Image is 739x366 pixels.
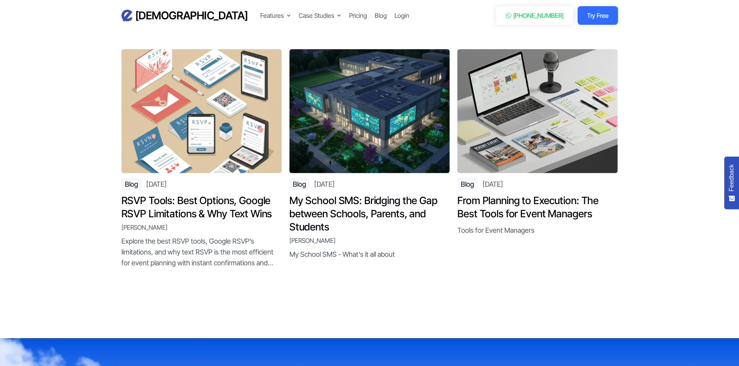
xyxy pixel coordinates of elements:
[457,225,535,236] p: Tools for Event Managers
[121,236,282,268] p: Explore the best RSVP tools, Google RSVP’s limitations, and why text RSVP is the most efficient f...
[260,11,284,20] div: Features
[299,11,334,20] div: Case Studies
[457,194,618,220] a: From Planning to Execution: The Best Tools for Event Managers
[496,6,573,25] a: [PHONE_NUMBER]
[299,11,341,20] div: Case Studies
[461,179,474,189] div: Blog
[513,11,564,20] div: [PHONE_NUMBER]
[314,179,335,189] div: [DATE]
[121,194,282,220] a: RSVP Tools: Best Options, Google RSVP Limitations & Why Text Wins
[375,11,387,20] a: Blog
[146,179,167,189] div: [DATE]
[125,179,138,189] div: Blog
[289,237,336,244] a: [PERSON_NAME]
[289,194,450,234] a: My School SMS: Bridging the Gap between Schools, Parents, and Students
[121,223,168,231] a: [PERSON_NAME]
[260,11,291,20] div: Features
[121,9,248,22] a: home
[728,164,735,191] span: Feedback
[135,9,248,22] h3: [DEMOGRAPHIC_DATA]
[349,11,367,20] a: Pricing
[483,179,503,189] div: [DATE]
[578,6,618,25] a: Try Free
[293,179,306,189] div: Blog
[289,249,395,260] p: My School SMS - What's it all about
[395,11,409,20] a: Login
[724,156,739,209] button: Feedback - Show survey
